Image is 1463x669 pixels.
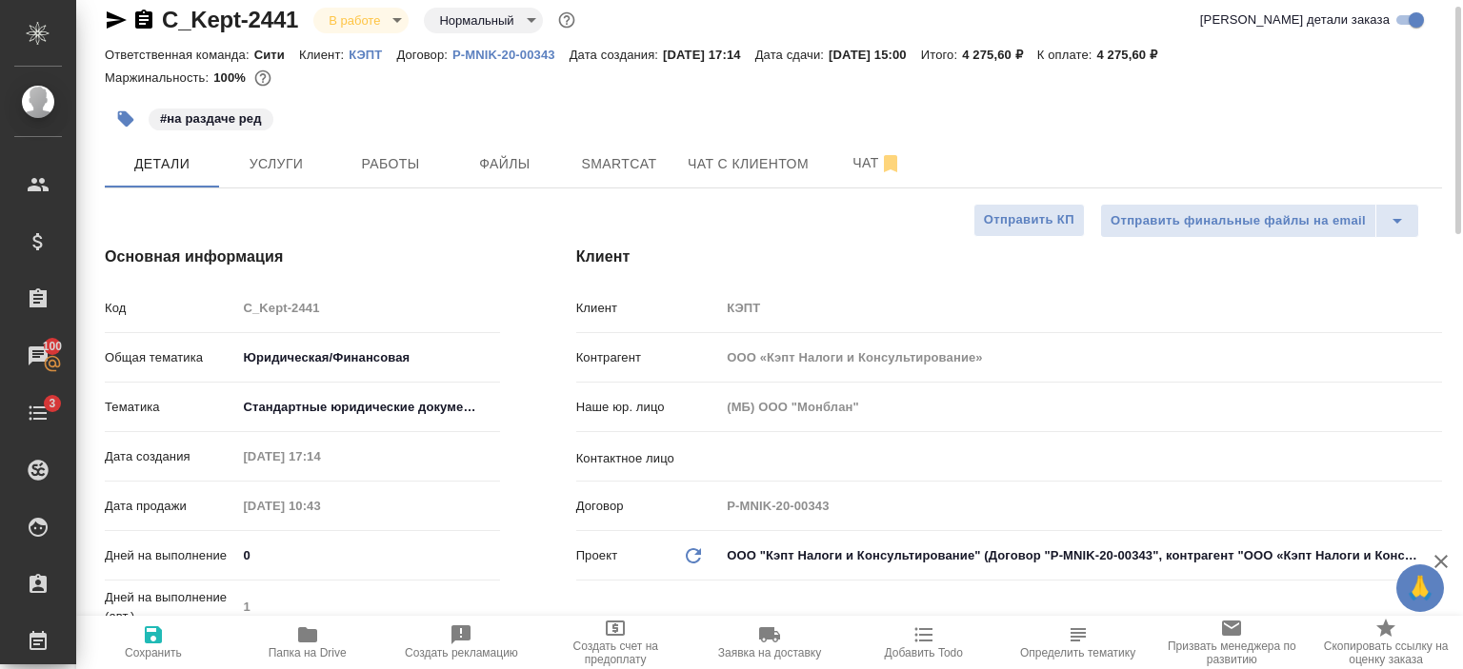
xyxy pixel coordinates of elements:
h4: Клиент [576,246,1442,268]
input: Пустое поле [236,492,403,520]
input: Пустое поле [720,294,1442,322]
p: Итого: [921,48,962,62]
p: Дата сдачи: [755,48,829,62]
span: Сохранить [125,646,182,659]
p: Ответственная команда: [105,48,254,62]
input: Пустое поле [720,393,1442,421]
p: Контрагент [576,348,721,367]
span: Создать счет на предоплату [550,639,681,666]
span: Детали [116,152,208,176]
p: Клиент [576,299,721,318]
span: 100 [31,337,74,356]
span: Определить тематику [1020,646,1135,659]
p: К оплате: [1037,48,1097,62]
span: Отправить финальные файлы на email [1111,210,1366,232]
button: Скопировать ссылку [132,9,155,31]
p: Маржинальность: [105,70,213,85]
a: 3 [5,389,71,437]
p: Дата продажи [105,497,236,516]
button: Добавить тэг [105,98,147,140]
p: [DATE] 15:00 [829,48,921,62]
button: Нормальный [433,12,519,29]
span: Чат [832,151,923,175]
a: P-MNIK-20-00343 [452,46,570,62]
span: 3 [37,394,67,413]
p: #на раздаче ред [160,109,262,128]
p: Наше юр. лицо [576,398,721,417]
span: Создать рекламацию [405,646,518,659]
button: Создать рекламацию [385,616,539,669]
div: В работе [424,8,542,33]
h4: Основная информация [105,246,500,268]
p: Дата создания [105,447,236,466]
p: Дней на выполнение [105,546,236,565]
button: 🙏 [1396,564,1444,612]
span: 🙏 [1404,568,1436,608]
p: Тематика [105,398,236,417]
input: Пустое поле [236,443,403,470]
button: В работе [323,12,386,29]
p: 4 275,60 ₽ [1097,48,1172,62]
button: Отправить финальные файлы на email [1100,204,1376,238]
div: ООО "Кэпт Налоги и Консультирование" (Договор "P-MNIK-20-00343", контрагент "ООО «Кэпт Налоги и К... [720,540,1442,572]
p: Дней на выполнение (авт.) [105,588,236,626]
span: Работы [345,152,436,176]
p: [DATE] 17:14 [663,48,755,62]
span: Отправить КП [984,209,1074,231]
span: Папка на Drive [269,646,347,659]
p: Код [105,299,236,318]
a: КЭПТ [349,46,396,62]
span: Файлы [459,152,551,176]
span: Smartcat [573,152,665,176]
p: Общая тематика [105,348,236,367]
button: Создать счет на предоплату [538,616,692,669]
span: Призвать менеджера по развитию [1166,639,1297,666]
input: Пустое поле [720,344,1442,371]
span: Добавить Todo [885,646,963,659]
button: Скопировать ссылку для ЯМессенджера [105,9,128,31]
input: ✎ Введи что-нибудь [236,541,500,569]
button: Отправить КП [973,204,1085,237]
div: Стандартные юридические документы, договоры, уставы [236,391,500,423]
p: P-MNIK-20-00343 [452,48,570,62]
a: C_Kept-2441 [162,7,298,32]
button: Определить тематику [1001,616,1155,669]
button: Призвать менеджера по развитию [1154,616,1309,669]
p: Договор [576,497,721,516]
p: Контактное лицо [576,449,721,468]
span: Услуги [230,152,322,176]
input: Пустое поле [236,294,500,322]
button: Сохранить [76,616,230,669]
span: Заявка на доставку [718,646,821,659]
button: Добавить Todo [847,616,1001,669]
p: КЭПТ [349,48,396,62]
div: split button [1100,204,1419,238]
a: 100 [5,332,71,380]
span: Скопировать ссылку на оценку заказа [1320,639,1452,666]
input: Пустое поле [236,593,500,620]
p: Клиент: [299,48,349,62]
p: 100% [213,70,251,85]
span: на раздаче ред [147,109,275,126]
p: Проект [576,546,618,565]
p: Дата создания: [570,48,663,62]
input: Пустое поле [720,492,1442,520]
button: Папка на Drive [230,616,385,669]
button: Скопировать ссылку на оценку заказа [1309,616,1463,669]
button: Open [1432,455,1435,459]
svg: Отписаться [879,152,902,175]
span: Чат с клиентом [688,152,809,176]
p: 4 275,60 ₽ [962,48,1037,62]
div: В работе [313,8,409,33]
button: Заявка на доставку [692,616,847,669]
button: Доп статусы указывают на важность/срочность заказа [554,8,579,32]
div: Юридическая/Финансовая [236,342,500,374]
button: 0.00 RUB; [251,66,275,90]
p: Сити [254,48,299,62]
p: Договор: [396,48,452,62]
span: [PERSON_NAME] детали заказа [1200,10,1390,30]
